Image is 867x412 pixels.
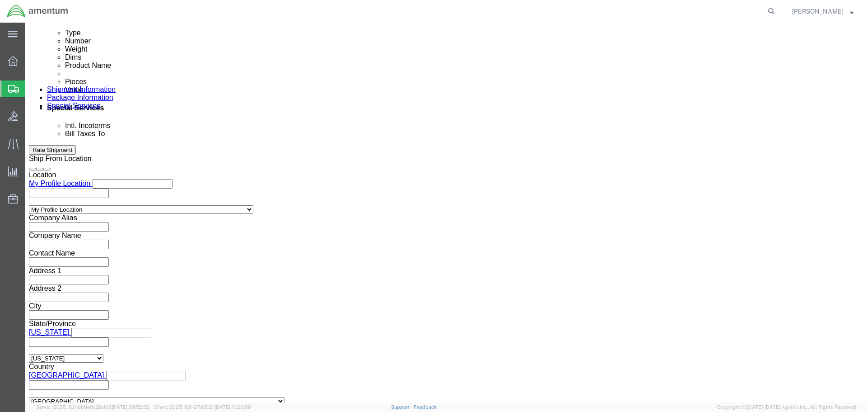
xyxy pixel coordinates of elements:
span: [DATE] 10:20:09 [214,404,251,410]
a: Feedback [414,404,437,410]
img: logo [6,5,69,18]
iframe: FS Legacy Container [25,23,867,403]
span: Server: 2025.18.0-bb0e0c2bd68 [36,404,149,410]
span: Ernesto Garcia [792,6,844,16]
span: Client: 2025.18.0-27d3021 [154,404,251,410]
button: [PERSON_NAME] [792,6,854,17]
a: Support [391,404,414,410]
span: [DATE] 09:52:52 [112,404,149,410]
span: Copyright © [DATE]-[DATE] Agistix Inc., All Rights Reserved [717,403,856,411]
